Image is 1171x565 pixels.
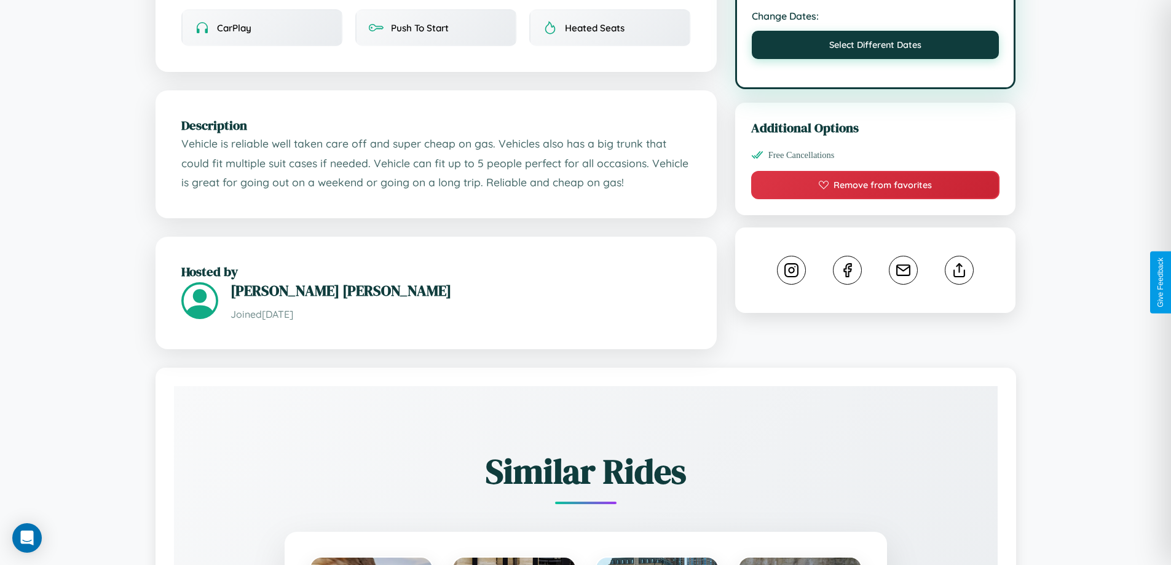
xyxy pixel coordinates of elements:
[231,306,691,323] p: Joined [DATE]
[217,448,955,495] h2: Similar Rides
[768,150,835,160] span: Free Cancellations
[231,280,691,301] h3: [PERSON_NAME] [PERSON_NAME]
[752,10,999,22] strong: Change Dates:
[1156,258,1165,307] div: Give Feedback
[12,523,42,553] div: Open Intercom Messenger
[181,134,691,192] p: Vehicle is reliable well taken care off and super cheap on gas. Vehicles also has a big trunk tha...
[565,22,625,34] span: Heated Seats
[217,22,251,34] span: CarPlay
[391,22,449,34] span: Push To Start
[751,171,1000,199] button: Remove from favorites
[181,116,691,134] h2: Description
[752,31,999,59] button: Select Different Dates
[751,119,1000,136] h3: Additional Options
[181,263,691,280] h2: Hosted by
